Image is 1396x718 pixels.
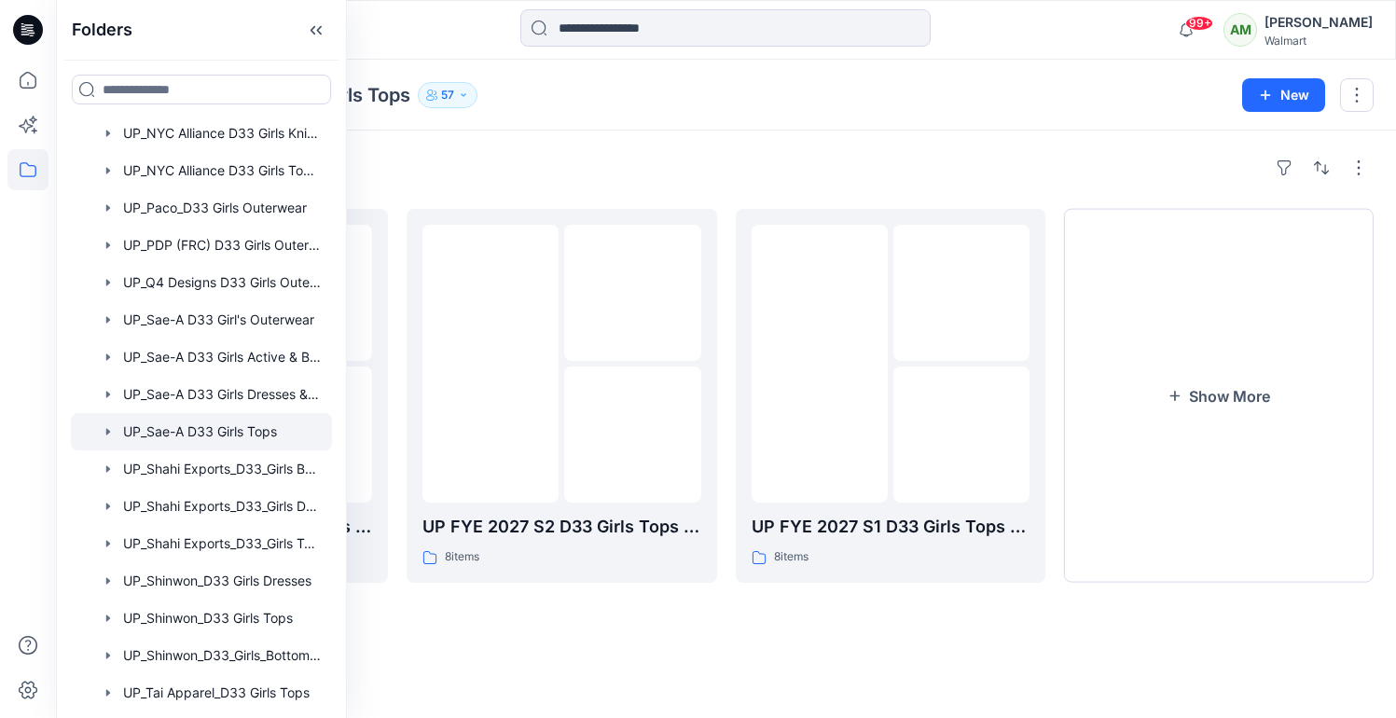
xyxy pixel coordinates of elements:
[418,82,477,108] button: 57
[422,514,700,540] p: UP FYE 2027 S2 D33 Girls Tops Sae-A
[1265,34,1373,48] div: Walmart
[1242,78,1325,112] button: New
[407,209,716,583] a: folder 1folder 2folder 3UP FYE 2027 S2 D33 Girls Tops Sae-A8items
[445,547,479,567] p: 8 items
[736,209,1045,583] a: folder 1folder 2folder 3UP FYE 2027 S1 D33 Girls Tops Sae-A8items
[752,514,1030,540] p: UP FYE 2027 S1 D33 Girls Tops Sae-A
[1223,13,1257,47] div: AM
[441,85,454,105] p: 57
[1064,209,1374,583] button: Show More
[1185,16,1213,31] span: 99+
[1265,11,1373,34] div: [PERSON_NAME]
[774,547,809,567] p: 8 items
